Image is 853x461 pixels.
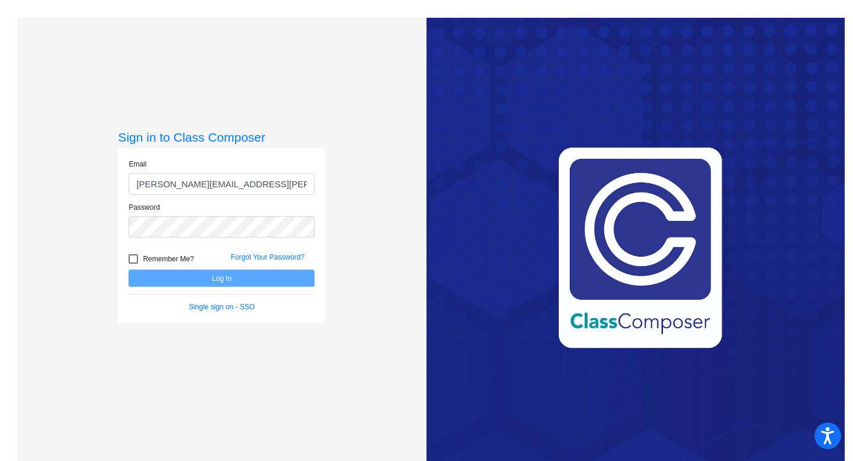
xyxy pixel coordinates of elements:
label: Password [129,202,160,213]
a: Forgot Your Password? [230,253,304,261]
label: Email [129,159,146,169]
button: Log In [129,270,315,287]
span: Remember Me? [143,252,194,266]
h3: Sign in to Class Composer [118,130,325,145]
a: Single sign on - SSO [189,303,255,311]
